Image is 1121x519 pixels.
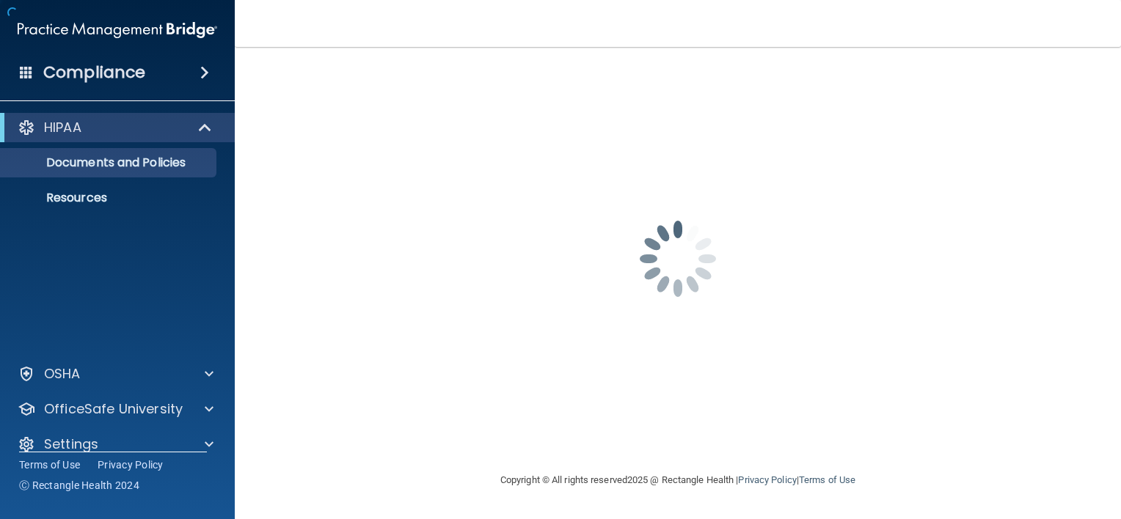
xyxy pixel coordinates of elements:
[43,62,145,83] h4: Compliance
[44,435,98,453] p: Settings
[44,400,183,418] p: OfficeSafe University
[410,457,946,504] div: Copyright © All rights reserved 2025 @ Rectangle Health | |
[18,15,217,45] img: PMB logo
[44,365,81,383] p: OSHA
[18,365,213,383] a: OSHA
[10,191,210,205] p: Resources
[19,478,139,493] span: Ⓒ Rectangle Health 2024
[738,474,796,485] a: Privacy Policy
[18,435,213,453] a: Settings
[98,457,164,472] a: Privacy Policy
[19,457,80,472] a: Terms of Use
[10,155,210,170] p: Documents and Policies
[18,400,213,418] a: OfficeSafe University
[18,119,213,136] a: HIPAA
[44,119,81,136] p: HIPAA
[799,474,855,485] a: Terms of Use
[605,185,751,332] img: spinner.e123f6fc.gif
